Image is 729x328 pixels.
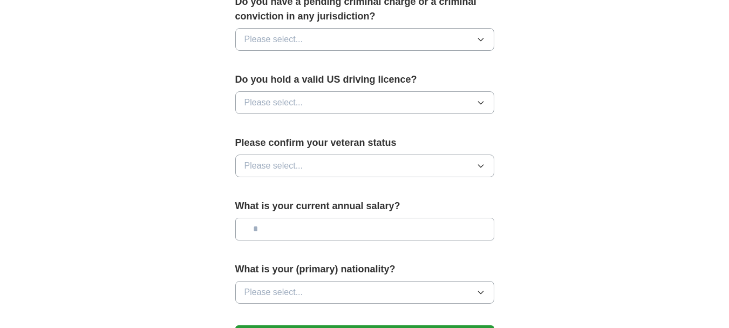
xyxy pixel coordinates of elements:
[235,155,494,177] button: Please select...
[244,159,303,172] span: Please select...
[235,199,494,213] label: What is your current annual salary?
[244,96,303,109] span: Please select...
[235,28,494,51] button: Please select...
[235,72,494,87] label: Do you hold a valid US driving licence?
[235,262,494,277] label: What is your (primary) nationality?
[235,136,494,150] label: Please confirm your veteran status
[244,286,303,299] span: Please select...
[244,33,303,46] span: Please select...
[235,91,494,114] button: Please select...
[235,281,494,304] button: Please select...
